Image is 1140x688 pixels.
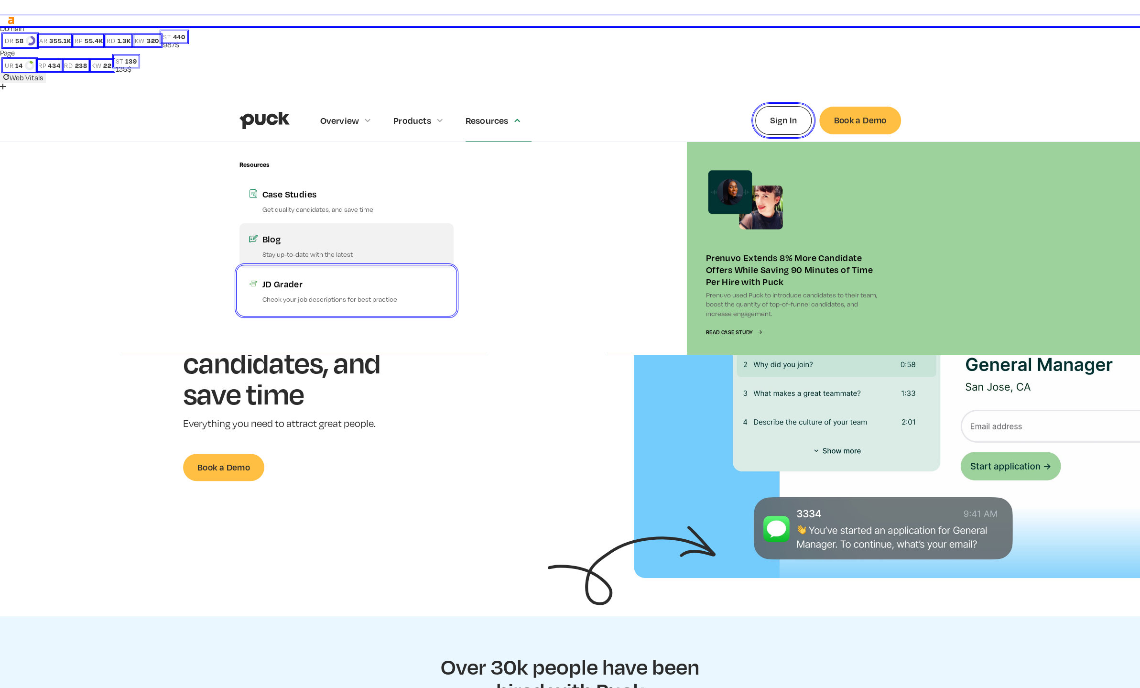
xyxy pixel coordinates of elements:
[320,115,359,126] div: Overview
[706,290,882,318] p: Prenuvo used Puck to introduce candidates to their team, boost the quantity of top-of-funnel cand...
[49,37,71,44] span: 355.1K
[466,115,509,126] div: Resources
[163,33,185,41] a: st440
[466,99,532,141] div: Resources
[107,37,130,44] a: rd1.3K
[239,99,290,142] a: home
[75,37,103,44] a: rp55.4K
[5,62,13,69] span: ur
[116,57,123,65] span: st
[819,107,901,134] a: Book a Demo
[183,417,410,431] p: Everything you need to attract great people.
[239,268,454,313] a: JD GraderCheck your job descriptions for best practice
[75,62,87,69] span: 238
[118,37,131,44] span: 1.3K
[262,233,444,245] div: Blog
[393,115,431,126] div: Products
[91,62,112,69] a: kw22
[64,62,87,69] a: rd238
[262,250,444,259] p: Stay up-to-date with the latest
[183,315,410,409] h1: Get quality candidates, and save time
[5,37,13,44] span: dr
[38,62,61,69] a: rp434
[687,142,901,355] a: Prenuvo Extends 8% More Candidate Offers While Saving 90 Minutes of Time Per Hire with PuckPrenuv...
[163,41,185,49] div: 987$
[163,33,171,41] span: st
[147,37,159,44] span: 320
[135,37,145,44] span: kw
[10,73,43,82] span: Web Vitals
[239,223,454,268] a: BlogStay up-to-date with the latest
[755,107,812,135] a: Sign In
[706,329,753,336] div: Read Case Study
[393,99,454,141] div: Products
[91,62,101,69] span: kw
[262,295,444,304] p: Check your job descriptions for best practice
[183,454,264,481] a: Book a Demo
[103,62,111,69] span: 22
[15,62,22,69] span: 14
[5,61,34,70] a: ur14
[173,33,185,41] span: 440
[116,65,137,74] div: 135$
[135,37,160,44] a: kw320
[706,251,882,287] div: Prenuvo Extends 8% More Candidate Offers While Saving 90 Minutes of Time Per Hire with Puck
[15,37,23,44] span: 58
[75,37,82,44] span: rp
[85,37,103,44] span: 55.4K
[125,57,137,65] span: 139
[64,62,73,69] span: rd
[239,161,270,168] div: Resources
[48,62,60,69] span: 434
[116,57,137,65] a: st139
[39,37,71,44] a: ar355.1K
[5,36,35,45] a: dr58
[39,37,47,44] span: ar
[239,178,454,223] a: Case StudiesGet quality candidates, and save time
[262,188,444,200] div: Case Studies
[262,205,444,214] p: Get quality candidates, and save time
[38,62,46,69] span: rp
[320,99,382,141] div: Overview
[262,278,444,290] div: JD Grader
[107,37,115,44] span: rd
